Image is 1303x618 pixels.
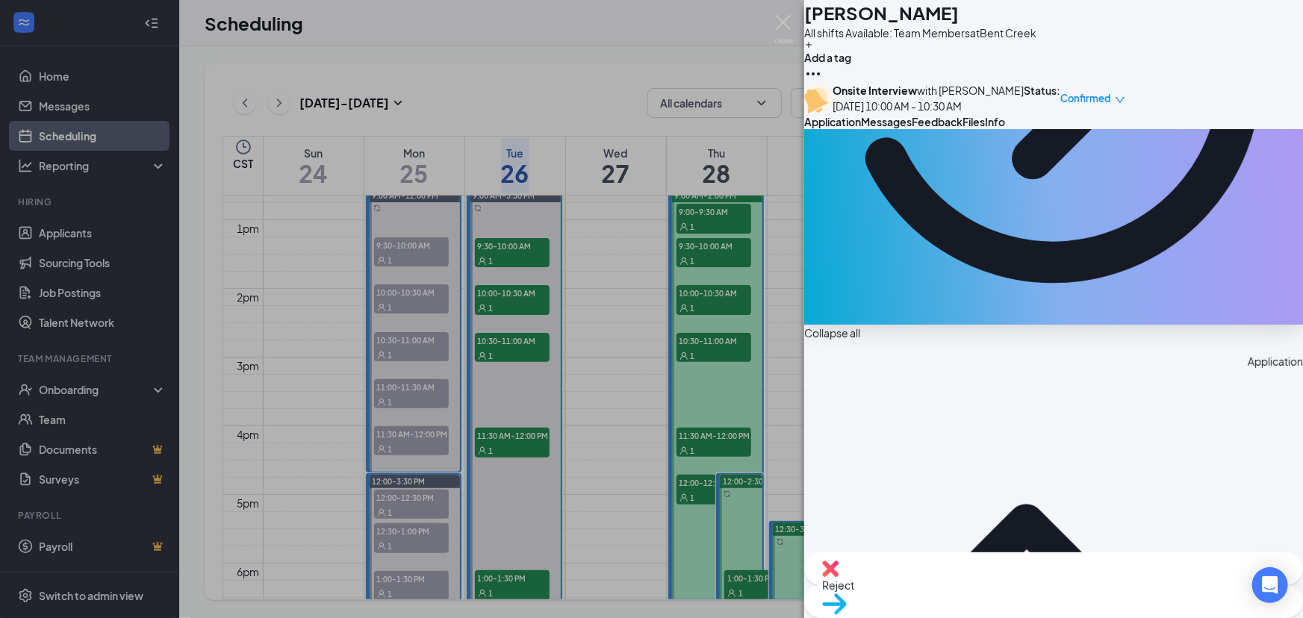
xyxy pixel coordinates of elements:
span: Feedback [912,115,963,128]
div: [DATE] 10:00 AM - 10:30 AM [833,98,1024,114]
span: Collapse all [804,325,860,341]
span: Confirmed [1060,91,1111,106]
div: with [PERSON_NAME] [833,83,1024,98]
span: Info [985,115,1005,128]
div: Status : [1024,83,1060,114]
span: Reject [822,577,1285,593]
div: All shifts Available: Team Members at Bent Creek [804,25,1036,40]
span: Files [963,115,985,128]
span: Messages [861,115,912,128]
button: PlusAdd a tag [804,40,851,66]
b: Onsite Interview [833,84,917,97]
span: Application [804,115,861,128]
div: Open Intercom Messenger [1252,567,1288,603]
span: down [1115,95,1125,105]
svg: Plus [804,40,813,49]
svg: Ellipses [804,65,822,83]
